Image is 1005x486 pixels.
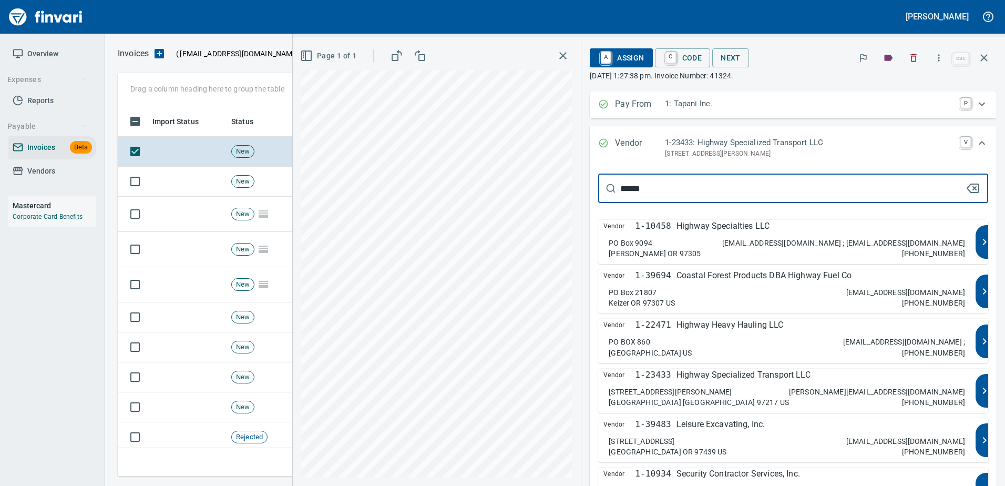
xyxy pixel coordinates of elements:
p: Pay From [615,98,665,112]
div: Expand [590,126,997,169]
p: [PERSON_NAME][EMAIL_ADDRESS][DOMAIN_NAME] [789,387,965,397]
div: Expand [590,92,997,118]
p: [EMAIL_ADDRESS][DOMAIN_NAME] ; [EMAIL_ADDRESS][DOMAIN_NAME] [722,238,965,248]
a: Reports [8,89,96,113]
p: [GEOGRAPHIC_DATA] [GEOGRAPHIC_DATA] 97217 US [609,397,789,408]
span: New [232,280,254,290]
span: New [232,312,254,322]
button: Flag [852,46,875,69]
a: C [666,52,676,63]
span: Reports [27,94,54,107]
p: ( ) [170,48,303,59]
span: Import Status [152,115,212,128]
span: Payable [7,120,87,133]
span: Vendors [27,165,55,178]
p: Highway Heavy Hauling LLC [676,319,784,331]
span: Pages Split [254,245,272,253]
p: 1-22471 [635,319,671,331]
img: Finvari [6,4,85,29]
p: [PHONE_NUMBER] [902,447,965,457]
span: Overview [27,47,58,60]
span: Status [231,115,267,128]
span: Beta [70,141,92,154]
p: [GEOGRAPHIC_DATA] OR 97439 US [609,447,726,457]
p: [PHONE_NUMBER] [902,248,965,259]
span: New [232,177,254,187]
a: esc [953,53,969,64]
span: Next [721,52,741,65]
p: 1-39483 [635,418,671,431]
p: Security Contractor Services, Inc. [676,468,800,480]
span: Vendor [603,220,635,232]
p: Invoices [118,47,149,60]
span: Import Status [152,115,199,128]
p: 1-23433 [635,369,671,381]
span: Pages Split [254,280,272,288]
p: Keizer OR 97307 US [609,298,675,308]
span: Code [663,49,702,67]
span: Status [231,115,253,128]
p: [PHONE_NUMBER] [902,298,965,308]
p: PO Box 9094 [609,238,652,248]
a: Corporate Card Benefits [13,213,83,220]
button: Next [712,48,749,68]
p: PO Box 21807 [609,287,657,298]
span: Vendor [603,468,635,480]
p: [DATE] 1:27:38 pm. Invoice Number: 41324. [590,70,997,81]
p: 1: Tapani Inc. [665,98,954,110]
button: More [927,46,950,69]
span: Assign [598,49,644,67]
p: [STREET_ADDRESS][PERSON_NAME] [665,149,954,159]
p: Leisure Excavating, Inc. [676,418,765,431]
p: [STREET_ADDRESS][PERSON_NAME] [609,387,732,397]
p: Highway Specialties LLC [676,220,770,232]
a: V [960,137,971,147]
span: Rejected [232,432,267,442]
p: [PERSON_NAME] OR 97305 [609,248,701,259]
a: A [601,52,611,63]
a: InvoicesBeta [8,136,96,159]
button: AAssign [590,48,652,67]
span: Vendor [603,319,635,331]
button: Upload an Invoice [149,47,170,60]
button: [PERSON_NAME] [903,8,971,25]
span: Vendor [603,269,635,282]
p: Vendor [615,137,665,159]
button: Labels [877,46,900,69]
nav: breadcrumb [118,47,149,60]
p: 1-10934 [635,468,671,480]
span: Pages Split [254,209,272,218]
span: Expenses [7,73,87,86]
p: [GEOGRAPHIC_DATA] US [609,348,692,358]
button: Vendor1-10458Highway Specialties LLCPO Box 9094[PERSON_NAME] OR 97305[EMAIL_ADDRESS][DOMAIN_NAME]... [598,220,988,264]
h6: Mastercard [13,200,96,211]
p: [EMAIL_ADDRESS][DOMAIN_NAME] [846,436,965,447]
span: Close invoice [950,45,997,70]
p: 1-10458 [635,220,671,232]
p: [STREET_ADDRESS] [609,436,674,447]
span: Vendor [603,418,635,431]
span: New [232,342,254,352]
button: Vendor1-22471Highway Heavy Hauling LLCPO BOX 860[GEOGRAPHIC_DATA] US[EMAIL_ADDRESS][DOMAIN_NAME] ... [598,319,988,363]
p: [EMAIL_ADDRESS][DOMAIN_NAME] [846,287,965,298]
p: [EMAIL_ADDRESS][DOMAIN_NAME] ; [843,337,966,347]
span: New [232,372,254,382]
a: Vendors [8,159,96,183]
h5: [PERSON_NAME] [906,11,969,22]
button: Page 1 of 1 [298,46,361,66]
span: Vendor [603,369,635,381]
a: P [960,98,971,108]
p: Highway Specialized Transport LLC [676,369,811,381]
p: PO BOX 860 [609,337,650,347]
button: Payable [3,117,91,136]
p: Coastal Forest Products DBA Highway Fuel Co [676,269,852,282]
p: [PHONE_NUMBER] [902,348,965,358]
span: Page 1 of 1 [302,49,356,63]
button: Discard [902,46,925,69]
span: Invoices [27,141,55,154]
button: Vendor1-39483Leisure Excavating, Inc.[STREET_ADDRESS][GEOGRAPHIC_DATA] OR 97439 US[EMAIL_ADDRESS]... [598,418,988,462]
button: Vendor1-23433Highway Specialized Transport LLC[STREET_ADDRESS][PERSON_NAME][GEOGRAPHIC_DATA] [GEO... [598,369,988,413]
p: [PHONE_NUMBER] [902,397,965,408]
button: CCode [655,48,711,67]
span: New [232,245,254,255]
